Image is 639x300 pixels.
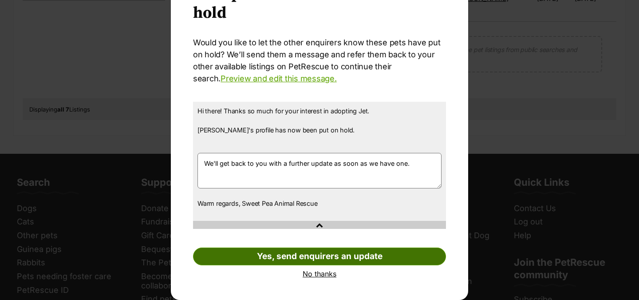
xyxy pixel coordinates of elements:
[193,248,446,265] a: Yes, send enquirers an update
[193,36,446,84] p: Would you like to let the other enquirers know these pets have put on hold? We’ll send them a mes...
[221,74,336,83] a: Preview and edit this message.
[193,270,446,278] a: No thanks
[197,106,442,144] p: Hi there! Thanks so much for your interest in adopting Jet. [PERSON_NAME]'s profile has now been ...
[197,199,442,208] p: Warm regards, Sweet Pea Animal Rescue
[197,153,442,188] textarea: We'll get back to you with a further update as soon as we have one.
